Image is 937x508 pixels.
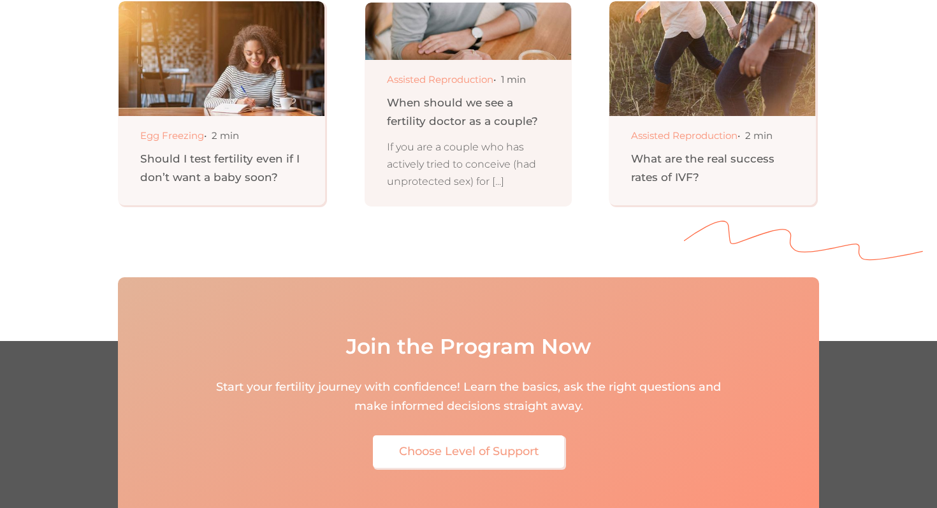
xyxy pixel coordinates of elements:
div: What are the real success rates of IVF? [631,150,797,187]
div: 3 of 5 [609,1,816,207]
span: • 2 min [204,129,239,142]
span: • 1 min [493,73,526,85]
div: When should we see a fertility doctor as a couple? [387,94,553,131]
div: 1 of 5 [118,1,325,207]
div: Join the Program Now [346,328,591,364]
div: Assisted Reproduction [631,129,797,142]
div: Egg Freezing [140,129,306,142]
p: If you are a couple who has actively tried to conceive (had unprotected sex) for [...] [387,138,553,191]
span: • 2 min [737,129,773,142]
div: 2 of 5 [363,1,570,207]
div: Assisted Reproduction [387,73,553,86]
a: Choose Level of Support [373,435,564,468]
a: Egg Freezing• 2 minShould I test fertility even if I don’t want a baby soon? [118,1,325,205]
div: Start your fertility journey with confidence! Learn the basics, ask the right questions and make ... [214,377,723,416]
div: Should I test fertility even if I don’t want a baby soon? [140,150,306,187]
